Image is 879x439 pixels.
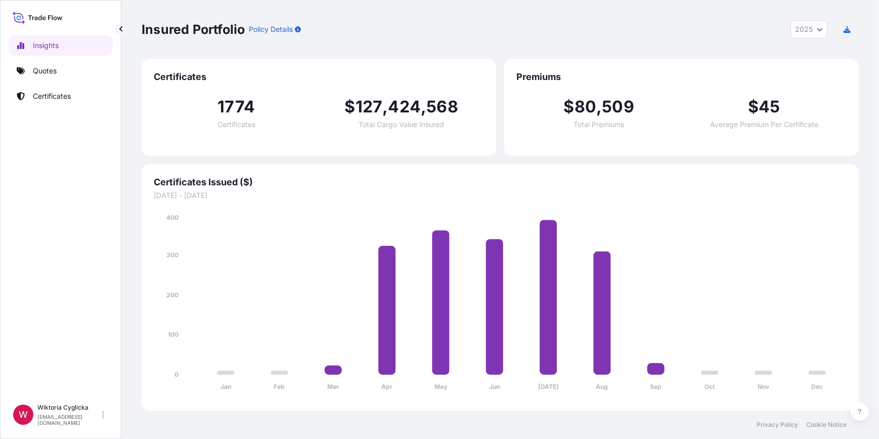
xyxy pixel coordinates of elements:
[602,99,634,115] span: 509
[538,383,559,391] tspan: [DATE]
[381,383,392,391] tspan: Apr
[166,291,179,299] tspan: 200
[564,99,575,115] span: $
[382,99,388,115] span: ,
[574,121,624,128] span: Total Premiums
[327,383,339,391] tspan: Mar
[154,176,847,188] span: Certificates Issued ($)
[345,99,356,115] span: $
[516,71,847,83] span: Premiums
[19,410,28,420] span: W
[221,383,231,391] tspan: Jan
[33,66,57,76] p: Quotes
[166,251,179,259] tspan: 300
[217,99,255,115] span: 1774
[249,24,293,34] p: Policy Details
[274,383,285,391] tspan: Feb
[217,121,255,128] span: Certificates
[154,190,847,201] span: [DATE] - [DATE]
[359,121,444,128] span: Total Cargo Value Insured
[421,99,426,115] span: ,
[174,371,179,378] tspan: 0
[434,383,448,391] tspan: May
[9,35,113,56] a: Insights
[9,86,113,106] a: Certificates
[705,383,715,391] tspan: Oct
[811,383,823,391] tspan: Dec
[356,99,383,115] span: 127
[757,421,798,429] a: Privacy Policy
[33,91,71,101] p: Certificates
[168,331,179,339] tspan: 100
[790,20,827,38] button: Year Selector
[795,24,813,34] span: 2025
[9,61,113,81] a: Quotes
[37,404,100,412] p: Wiktoria Cyglicka
[388,99,421,115] span: 424
[748,99,759,115] span: $
[154,71,484,83] span: Certificates
[596,383,608,391] tspan: Aug
[489,383,500,391] tspan: Jun
[37,414,100,426] p: [EMAIL_ADDRESS][DOMAIN_NAME]
[166,214,179,221] tspan: 400
[759,99,780,115] span: 45
[33,41,59,51] p: Insights
[426,99,458,115] span: 568
[596,99,602,115] span: ,
[710,121,818,128] span: Average Premium Per Certificate
[575,99,596,115] span: 80
[806,421,847,429] a: Cookie Notice
[650,383,662,391] tspan: Sep
[758,383,770,391] tspan: Nov
[142,21,245,37] p: Insured Portfolio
